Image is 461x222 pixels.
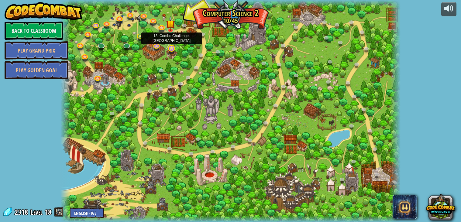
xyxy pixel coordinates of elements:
[5,2,82,20] img: CodeCombat - Learn how to code by playing a game
[166,16,175,31] img: level-banner-started.png
[5,41,68,60] a: Play Grand Prix
[45,207,51,217] span: 18
[441,2,456,16] button: Adjust volume
[5,22,63,40] a: Back to Classroom
[5,61,68,79] a: Play Golden Goal
[30,207,43,217] span: Level
[15,207,30,217] span: 2318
